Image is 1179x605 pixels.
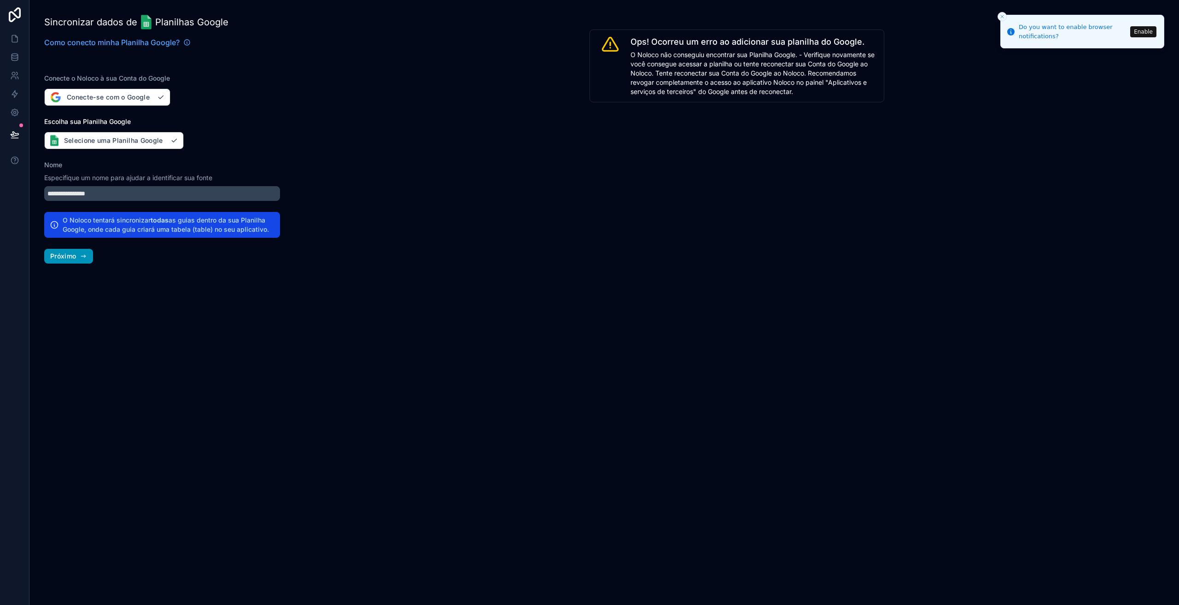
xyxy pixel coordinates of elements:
[44,117,131,125] font: Escolha sua Planilha Google
[1130,26,1156,37] button: Enable
[50,252,76,260] font: Próximo
[1019,23,1127,41] div: Do you want to enable browser notifications?
[44,249,93,264] button: Próximo
[44,74,170,82] font: Conecte o Noloco à sua Conta do Google
[44,88,170,106] button: Conecte-se com o Google
[44,161,62,169] font: Nome
[151,216,169,224] font: todas
[44,37,191,48] a: Como conecto minha Planilha Google?
[50,92,61,103] img: Entrar com o logotipo do Google
[630,51,875,95] font: O Noloco não conseguiu encontrar sua Planilha Google. - Verifique novamente se você consegue aces...
[63,216,151,224] font: O Noloco tentará sincronizar
[44,174,212,182] font: Especifique um nome para ajudar a identificar sua fonte
[630,37,864,47] font: Ops! Ocorreu um erro ao adicionar sua planilha do Google.
[64,136,163,144] font: Selecione uma Planilha Google
[50,135,58,146] img: Logotipo do Planilhas Google
[44,38,180,47] font: Como conecto minha Planilha Google?
[155,17,228,28] font: Planilhas Google
[67,93,150,101] font: Conecte-se com o Google
[141,15,152,29] img: Logotipo do Planilhas Google
[998,12,1007,21] button: Close toast
[44,17,137,28] font: Sincronizar dados de
[44,132,184,149] button: Selecione uma Planilha Google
